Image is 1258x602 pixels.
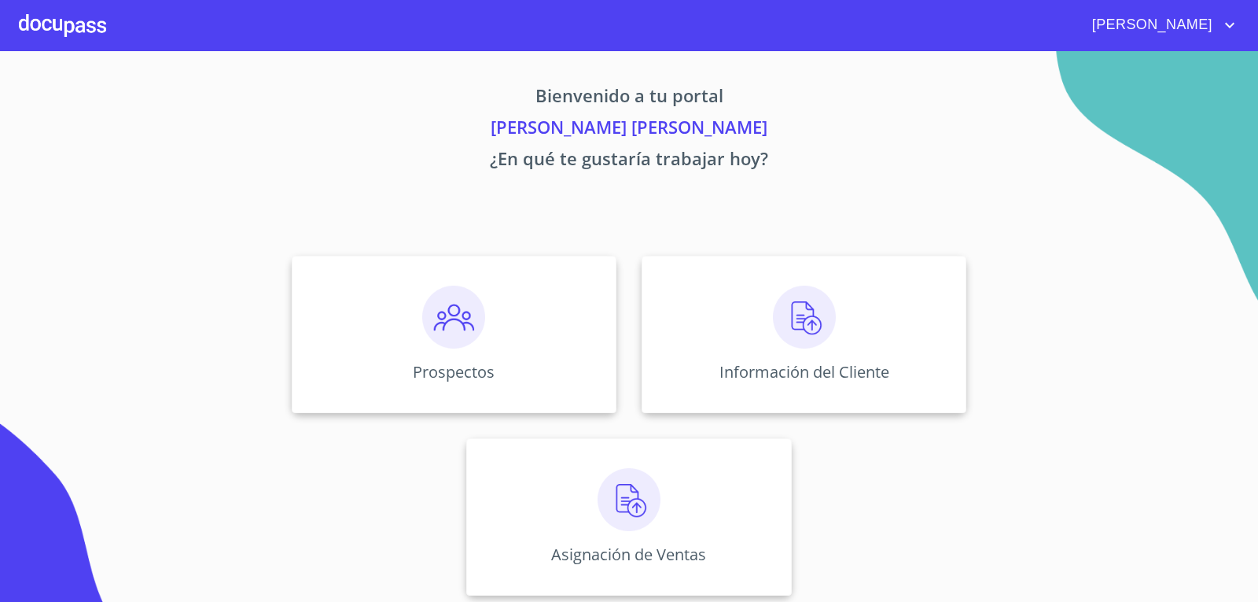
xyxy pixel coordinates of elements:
[413,361,495,382] p: Prospectos
[773,286,836,349] img: carga.png
[422,286,485,349] img: prospectos.png
[145,83,1113,114] p: Bienvenido a tu portal
[551,544,706,565] p: Asignación de Ventas
[719,361,889,382] p: Información del Cliente
[1080,13,1220,38] span: [PERSON_NAME]
[145,114,1113,146] p: [PERSON_NAME] [PERSON_NAME]
[1080,13,1239,38] button: account of current user
[145,146,1113,177] p: ¿En qué te gustaría trabajar hoy?
[598,468,660,531] img: carga.png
